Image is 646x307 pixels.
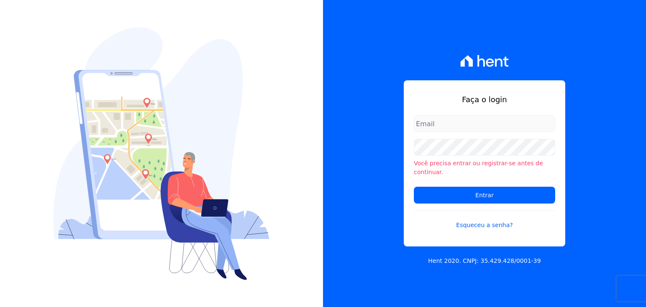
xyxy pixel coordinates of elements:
[414,210,555,230] a: Esqueceu a senha?
[428,257,541,265] p: Hent 2020. CNPJ: 35.429.428/0001-39
[53,27,270,280] img: Login
[414,159,555,177] li: Você precisa entrar ou registrar-se antes de continuar.
[414,115,555,132] input: Email
[414,94,555,105] h1: Faça o login
[414,187,555,204] input: Entrar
